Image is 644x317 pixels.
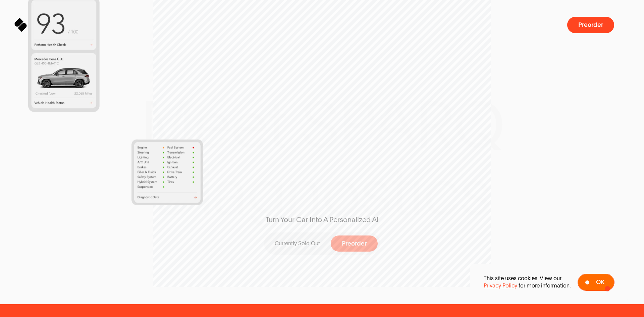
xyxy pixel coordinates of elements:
[441,44,513,114] img: Vehicle Health Status
[545,91,616,199] img: Interior product shot of SPARQ Diagnostics with Packaging
[252,215,392,224] span: Turn Your Car Into A Personalized AI
[131,140,203,205] img: System Health Status of Cars in the SPARQ App
[331,235,378,252] button: Preorder
[275,240,320,247] p: Currently Sold Out
[266,215,379,224] span: Turn Your Car Into A Personalized AI
[484,282,517,289] a: Privacy Policy
[578,22,603,28] span: Preorder
[578,274,614,291] button: Ok
[342,241,367,247] span: Preorder
[484,275,571,290] p: This site uses cookies. View our for more information.
[567,17,614,33] button: Preorder a SPARQ Diagnostics Device
[596,279,604,285] span: Ok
